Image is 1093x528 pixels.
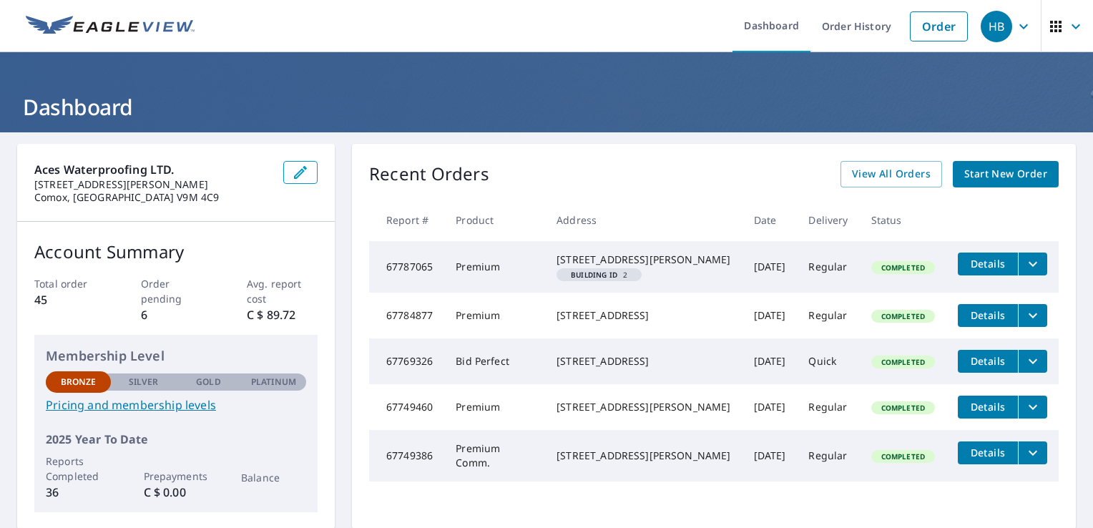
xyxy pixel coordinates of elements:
td: 67787065 [369,241,444,293]
button: filesDropdownBtn-67769326 [1018,350,1047,373]
div: HB [981,11,1012,42]
span: Completed [873,451,933,461]
th: Delivery [797,199,859,241]
p: Aces Waterproofing LTD. [34,161,272,178]
button: filesDropdownBtn-67787065 [1018,253,1047,275]
th: Product [444,199,545,241]
span: Details [966,400,1009,414]
td: 67769326 [369,338,444,384]
p: Reports Completed [46,454,111,484]
p: Platinum [251,376,296,388]
th: Status [860,199,946,241]
td: Premium [444,241,545,293]
td: Premium Comm. [444,430,545,481]
p: C $ 0.00 [144,484,209,501]
td: [DATE] [742,338,798,384]
span: Details [966,446,1009,459]
button: detailsBtn-67784877 [958,304,1018,327]
td: [DATE] [742,384,798,430]
button: detailsBtn-67749386 [958,441,1018,464]
span: View All Orders [852,165,931,183]
p: Order pending [141,276,212,306]
span: Completed [873,311,933,321]
th: Report # [369,199,444,241]
p: Avg. report cost [247,276,318,306]
div: [STREET_ADDRESS][PERSON_NAME] [557,449,730,463]
th: Address [545,199,742,241]
p: 2025 Year To Date [46,431,306,448]
em: Building ID [571,271,617,278]
div: [STREET_ADDRESS][PERSON_NAME] [557,400,730,414]
p: [STREET_ADDRESS][PERSON_NAME] [34,178,272,191]
div: [STREET_ADDRESS] [557,354,730,368]
p: C $ 89.72 [247,306,318,323]
p: Recent Orders [369,161,489,187]
button: detailsBtn-67749460 [958,396,1018,419]
div: [STREET_ADDRESS][PERSON_NAME] [557,253,730,267]
p: 45 [34,291,105,308]
td: Premium [444,384,545,430]
span: Details [966,354,1009,368]
p: Total order [34,276,105,291]
th: Date [742,199,798,241]
td: [DATE] [742,430,798,481]
span: Completed [873,263,933,273]
td: 67784877 [369,293,444,338]
p: 6 [141,306,212,323]
span: Details [966,257,1009,270]
p: Account Summary [34,239,318,265]
p: Balance [241,470,306,485]
td: Regular [797,384,859,430]
a: Pricing and membership levels [46,396,306,414]
p: Prepayments [144,469,209,484]
td: Regular [797,293,859,338]
p: Comox, [GEOGRAPHIC_DATA] V9M 4C9 [34,191,272,204]
span: Start New Order [964,165,1047,183]
td: Regular [797,430,859,481]
p: Membership Level [46,346,306,366]
p: Gold [196,376,220,388]
a: Order [910,11,968,41]
span: 2 [562,271,636,278]
span: Completed [873,403,933,413]
p: Bronze [61,376,97,388]
span: Completed [873,357,933,367]
a: Start New Order [953,161,1059,187]
button: filesDropdownBtn-67749386 [1018,441,1047,464]
button: filesDropdownBtn-67784877 [1018,304,1047,327]
td: Bid Perfect [444,338,545,384]
td: 67749460 [369,384,444,430]
img: EV Logo [26,16,195,37]
td: [DATE] [742,241,798,293]
span: Details [966,308,1009,322]
h1: Dashboard [17,92,1076,122]
td: 67749386 [369,430,444,481]
p: Silver [129,376,159,388]
button: detailsBtn-67769326 [958,350,1018,373]
div: [STREET_ADDRESS] [557,308,730,323]
button: filesDropdownBtn-67749460 [1018,396,1047,419]
td: Regular [797,241,859,293]
p: 36 [46,484,111,501]
a: View All Orders [840,161,942,187]
td: Quick [797,338,859,384]
td: Premium [444,293,545,338]
button: detailsBtn-67787065 [958,253,1018,275]
td: [DATE] [742,293,798,338]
